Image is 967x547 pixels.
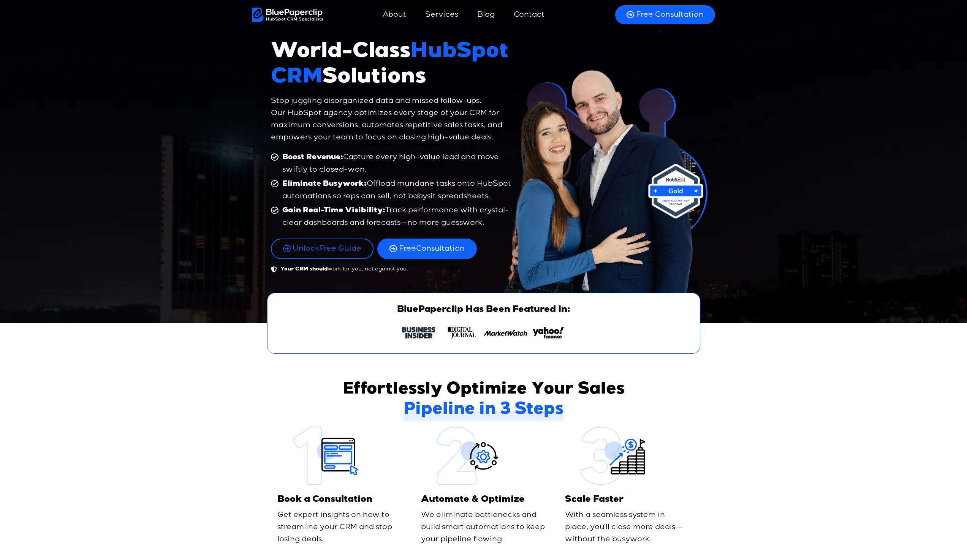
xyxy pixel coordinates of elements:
a: Blog [470,6,502,24]
h2: Effortlessly Optimize Your Sales [313,380,654,421]
a: About [375,6,414,24]
a: Services [418,6,466,24]
span: Capture every high-value lead and move swiftly to closed-won. [280,151,514,176]
h1: World-Class Solutions [271,40,514,91]
span: Offload mundane tasks onto HubSpot automations so reps can sell, not babysit spreadsheets. [280,178,514,202]
a: Contact [506,6,552,24]
p: Get expert insights on how to streamline your CRM and stop losing deals. [277,509,402,545]
b: Your CRM should [280,267,328,272]
a: FreeConsultation [377,239,477,259]
span: Free Consultation [636,10,704,20]
span: Free Guide [293,244,361,254]
nav: Menu [323,6,606,24]
div: 1 of 4 [397,327,440,342]
a: UnlockFree Guide [271,239,374,259]
span: Unlock [293,245,319,253]
img: Yahoofinance [533,327,564,338]
img: MarketWatch [484,327,527,338]
p: We eliminate bottlenecks and build smart automations to keep your pipeline flowing. [421,509,546,545]
b: Boost Revenue: [282,154,343,161]
div: 4 of 4 [527,327,570,342]
h2: BluePaperclip Has Been Featured In: [279,305,688,316]
span: Consultation [399,244,465,254]
p: With a seamless system in place, you’ll close more deals—without the busywork. [565,509,690,545]
p: Stop juggling disorganized data and missed follow-ups. Our HubSpot agency optimizes every stage o... [271,95,514,144]
span: Track performance with crystal-clear dashboards and forecasts—no more guesswork. [280,204,514,229]
div: 3 of 4 [484,327,527,342]
span: Pipeline in 3 Steps [404,400,563,421]
b: Eliminate Busywork: [282,180,367,188]
span: Automate & Optimize [421,495,525,504]
b: Gain Real-Time Visibility: [282,207,385,215]
span: work for you, not against you. [279,265,408,273]
span: Scale Faster [565,495,624,504]
img: DigitalJournal [448,327,476,338]
span: Book a Consultation [277,495,372,504]
a: Free Consultation [615,5,715,24]
div: 2 of 4 [440,327,484,342]
span: Free [399,245,416,253]
img: BluePaperClip Logo White [252,8,324,22]
img: Business Insider [402,327,435,338]
div: Image Carousel [397,327,570,342]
